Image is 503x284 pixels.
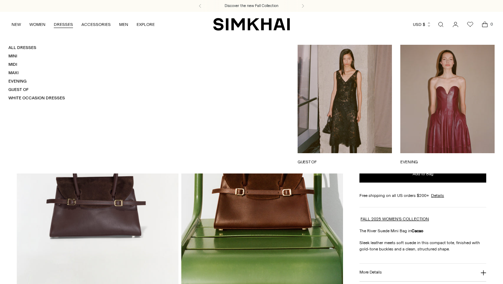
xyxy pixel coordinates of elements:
[119,17,128,32] a: MEN
[213,17,290,31] a: SIMKHAI
[434,17,448,31] a: Open search modal
[463,17,477,31] a: Wishlist
[81,17,111,32] a: ACCESSORIES
[29,17,45,32] a: WOMEN
[449,17,462,31] a: Go to the account page
[225,3,278,9] a: Discover the new Fall Collection
[54,17,73,32] a: DRESSES
[137,17,155,32] a: EXPLORE
[413,17,431,32] button: USD $
[12,17,21,32] a: NEW
[488,21,495,27] span: 0
[478,17,492,31] a: Open cart modal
